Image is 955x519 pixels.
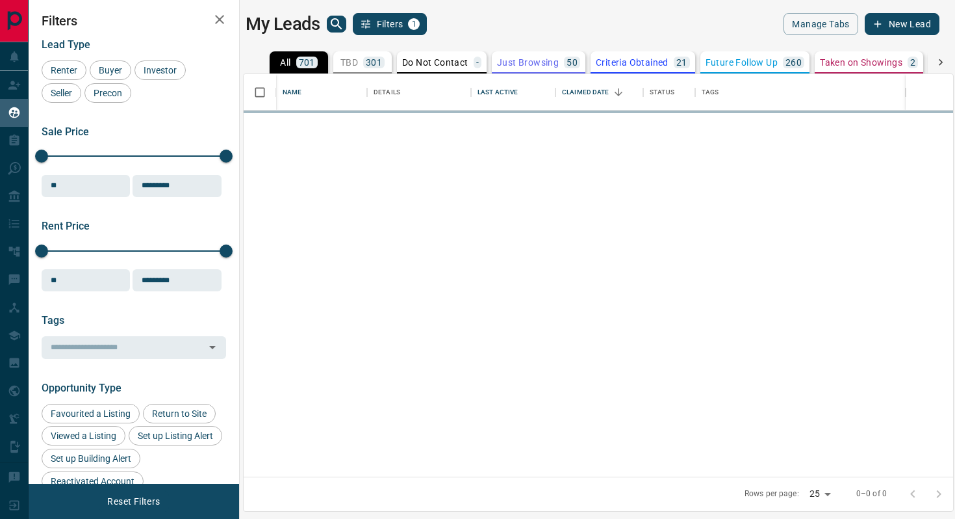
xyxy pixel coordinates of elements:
div: Name [283,74,302,111]
span: Viewed a Listing [46,431,121,441]
div: Name [276,74,367,111]
p: Future Follow Up [706,58,778,67]
span: Precon [89,88,127,98]
div: Details [374,74,400,111]
p: 2 [910,58,915,67]
span: Seller [46,88,77,98]
div: Reactivated Account [42,472,144,491]
button: Reset Filters [99,490,168,512]
p: 260 [785,58,802,67]
p: All [280,58,290,67]
div: Last Active [471,74,555,111]
span: Tags [42,314,64,326]
div: Buyer [90,60,131,80]
div: Renter [42,60,86,80]
p: Rows per page: [745,488,799,499]
span: Lead Type [42,38,90,51]
span: Set up Listing Alert [133,431,218,441]
span: Renter [46,65,82,75]
p: Taken on Showings [820,58,902,67]
p: Just Browsing [497,58,559,67]
span: 1 [409,20,418,29]
span: Set up Building Alert [46,453,136,464]
p: 21 [676,58,687,67]
div: Status [650,74,674,111]
button: search button [327,16,346,33]
p: TBD [340,58,358,67]
div: Precon [84,83,131,103]
span: Rent Price [42,220,90,232]
div: Details [367,74,471,111]
span: Reactivated Account [46,476,139,486]
span: Return to Site [147,408,211,419]
div: Last Active [478,74,518,111]
h2: Filters [42,13,226,29]
p: 50 [567,58,578,67]
p: Criteria Obtained [596,58,668,67]
div: Tags [702,74,719,111]
p: 301 [366,58,382,67]
p: 701 [299,58,315,67]
div: Tags [695,74,906,111]
button: Open [203,338,222,356]
button: Manage Tabs [783,13,858,35]
p: - [476,58,479,67]
button: New Lead [865,13,939,35]
button: Sort [609,83,628,101]
div: Claimed Date [562,74,609,111]
div: Viewed a Listing [42,426,125,446]
span: Buyer [94,65,127,75]
div: Favourited a Listing [42,404,140,423]
h1: My Leads [246,14,320,34]
div: Claimed Date [555,74,643,111]
span: Sale Price [42,126,89,138]
span: Favourited a Listing [46,408,135,419]
div: Investor [134,60,186,80]
p: Do Not Contact [402,58,468,67]
div: Seller [42,83,81,103]
button: Filters1 [353,13,427,35]
div: Set up Building Alert [42,449,140,468]
p: 0–0 of 0 [856,488,887,499]
div: Return to Site [143,404,216,423]
div: 25 [804,485,835,503]
div: Status [643,74,695,111]
span: Investor [139,65,181,75]
div: Set up Listing Alert [129,426,222,446]
span: Opportunity Type [42,382,121,394]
